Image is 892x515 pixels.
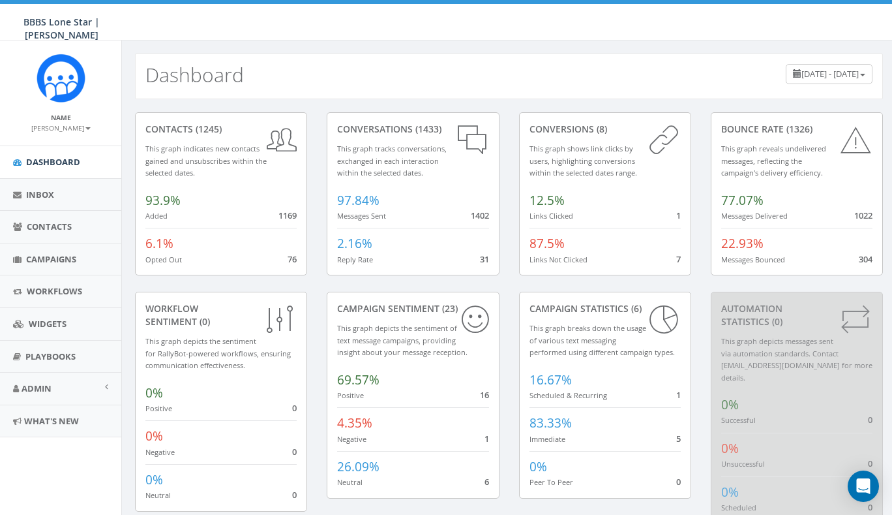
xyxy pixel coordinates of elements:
[292,489,297,501] span: 0
[292,402,297,414] span: 0
[337,371,379,388] span: 69.57%
[337,235,372,252] span: 2.16%
[868,458,872,469] span: 0
[337,211,386,221] small: Messages Sent
[859,253,872,265] span: 304
[784,123,812,135] span: (1326)
[26,253,76,265] span: Campaigns
[27,221,72,232] span: Contacts
[337,414,372,431] span: 4.35%
[480,253,489,265] span: 31
[676,389,681,401] span: 1
[529,434,565,444] small: Immediate
[278,210,297,221] span: 1169
[337,458,379,475] span: 26.09%
[145,447,175,457] small: Negative
[337,434,366,444] small: Negative
[868,414,872,426] span: 0
[529,477,573,487] small: Peer To Peer
[145,144,267,178] small: This graph indicates new contacts gained and unsubscribes within the selected dates.
[145,428,163,445] span: 0%
[31,123,91,133] small: [PERSON_NAME]
[145,490,171,500] small: Neutral
[480,389,489,401] span: 16
[193,123,222,135] span: (1245)
[23,16,100,41] span: BBBS Lone Star | [PERSON_NAME]
[26,156,80,168] span: Dashboard
[529,144,637,178] small: This graph shows link clicks by users, highlighting conversions within the selected dates range.
[145,302,297,328] div: Workflow Sentiment
[721,484,739,501] span: 0%
[337,255,373,264] small: Reply Rate
[145,235,173,252] span: 6.1%
[848,471,879,502] div: Open Intercom Messenger
[721,302,872,328] div: Automation Statistics
[801,68,859,80] span: [DATE] - [DATE]
[868,501,872,513] span: 0
[24,415,79,427] span: What's New
[594,123,607,135] span: (8)
[721,211,788,221] small: Messages Delivered
[676,476,681,488] span: 0
[413,123,441,135] span: (1433)
[721,144,826,178] small: This graph reveals undelivered messages, reflecting the campaign's delivery efficiency.
[529,323,675,357] small: This graph breaks down the usage of various text messaging performed using different campaign types.
[471,210,489,221] span: 1402
[37,54,85,102] img: Rally_Corp_Icon_1.png
[529,255,587,264] small: Links Not Clicked
[721,459,765,469] small: Unsuccessful
[25,351,76,362] span: Playbooks
[288,253,297,265] span: 76
[676,433,681,445] span: 5
[529,371,572,388] span: 16.67%
[337,144,447,178] small: This graph tracks conversations, exchanged in each interaction within the selected dates.
[529,123,681,136] div: conversions
[337,477,363,487] small: Neutral
[337,390,364,400] small: Positive
[721,123,872,136] div: Bounce Rate
[145,471,163,488] span: 0%
[27,285,82,297] span: Workflows
[854,210,872,221] span: 1022
[145,123,297,136] div: contacts
[529,235,565,252] span: 87.5%
[721,235,764,252] span: 22.93%
[145,255,182,264] small: Opted Out
[26,189,54,200] span: Inbox
[145,64,244,86] h2: Dashboard
[145,192,181,209] span: 93.9%
[197,315,210,328] span: (0)
[721,255,785,264] small: Messages Bounced
[484,476,489,488] span: 6
[721,336,872,382] small: This graph depicts messages sent via automation standards. Contact [EMAIL_ADDRESS][DOMAIN_NAME] f...
[529,458,547,475] span: 0%
[721,440,739,457] span: 0%
[29,318,67,330] span: Widgets
[676,253,681,265] span: 7
[31,121,91,133] a: [PERSON_NAME]
[629,302,642,315] span: (6)
[529,302,681,315] div: Campaign Statistics
[721,415,756,425] small: Successful
[337,323,468,357] small: This graph depicts the sentiment of text message campaigns, providing insight about your message ...
[721,396,739,413] span: 0%
[529,211,573,221] small: Links Clicked
[529,414,572,431] span: 83.33%
[22,382,52,394] span: Admin
[145,211,168,221] small: Added
[769,315,782,328] span: (0)
[145,403,172,413] small: Positive
[51,113,71,122] small: Name
[721,192,764,209] span: 77.07%
[337,302,488,315] div: Campaign Sentiment
[292,446,297,458] span: 0
[145,336,291,370] small: This graph depicts the sentiment for RallyBot-powered workflows, ensuring communication effective...
[529,192,565,209] span: 12.5%
[145,384,163,401] span: 0%
[676,210,681,221] span: 1
[337,123,488,136] div: conversations
[439,302,458,315] span: (23)
[337,192,379,209] span: 97.84%
[529,390,607,400] small: Scheduled & Recurring
[721,503,756,512] small: Scheduled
